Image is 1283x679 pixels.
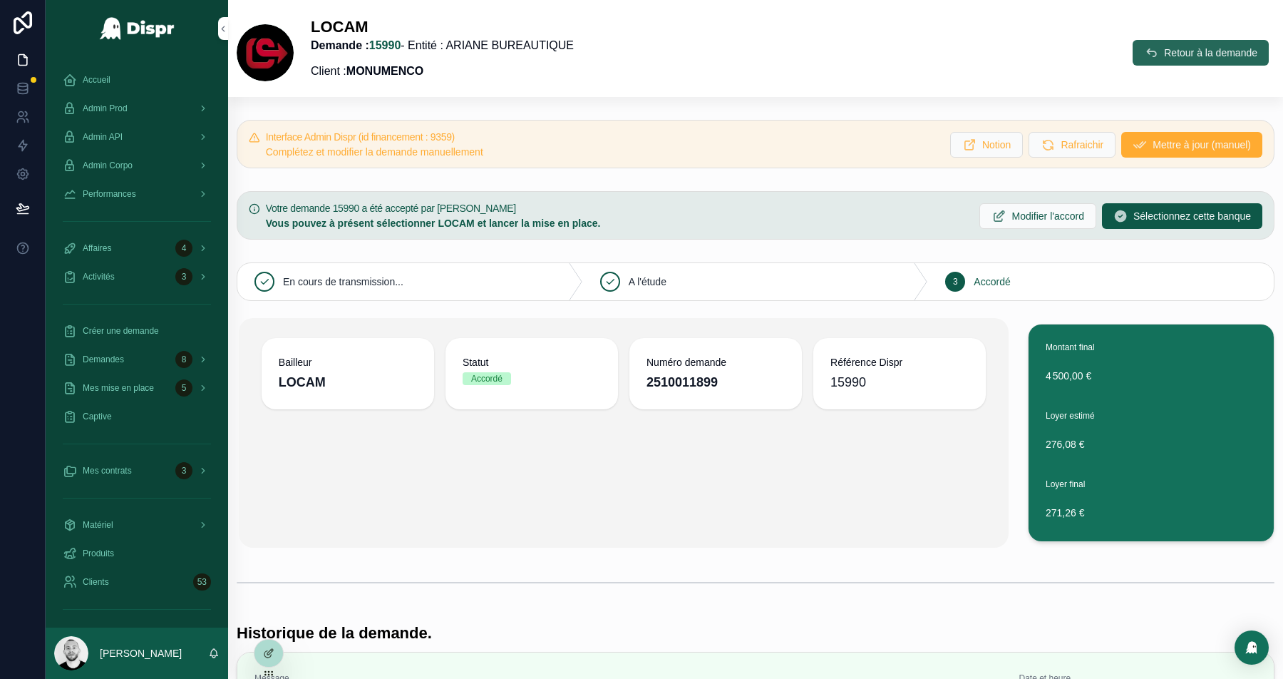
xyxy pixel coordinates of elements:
[83,271,115,282] span: Activités
[463,355,601,369] span: Statut
[83,74,110,86] span: Accueil
[1164,46,1257,60] span: Retour à la demande
[311,39,401,51] strong: Demande :
[54,264,220,290] a: Activités3
[974,275,1010,289] span: Accordé
[54,347,220,372] a: Demandes8
[266,218,601,229] strong: Vous pouvez à présent sélectionner LOCAM et lancer la mise en place.
[982,138,1011,152] span: Notion
[83,465,132,476] span: Mes contrats
[266,132,939,142] h5: Interface Admin Dispr (id financement : 9359)
[83,548,114,559] span: Produits
[54,512,220,538] a: Matériel
[1121,132,1262,158] button: Mettre à jour (manuel)
[830,355,969,369] span: Référence Dispr
[54,96,220,121] a: Admin Prod
[311,17,574,37] h1: LOCAM
[54,67,220,93] a: Accueil
[950,132,1023,158] button: Notion
[54,318,220,344] a: Créer une demande
[266,145,939,159] div: Complétez et modifier la demande manuellement
[83,188,136,200] span: Performances
[83,354,124,365] span: Demandes
[83,131,123,143] span: Admin API
[1102,203,1262,229] button: Sélectionnez cette banque
[83,576,109,588] span: Clients
[54,181,220,207] a: Performances
[646,375,718,389] strong: 2510011899
[54,404,220,429] a: Captive
[266,146,483,158] span: Complétez et modifier la demande manuellement
[1133,40,1269,66] button: Retour à la demande
[83,242,111,254] span: Affaires
[83,382,154,394] span: Mes mise en place
[83,325,159,337] span: Créer une demande
[979,203,1096,229] button: Modifier l'accord
[1153,138,1251,152] span: Mettre à jour (manuel)
[1046,437,1257,451] span: 276,08 €
[175,268,192,285] div: 3
[99,17,175,40] img: App logo
[175,379,192,397] div: 5
[193,573,211,591] div: 53
[953,276,958,287] span: 3
[54,375,220,401] a: Mes mise en place5
[83,103,128,114] span: Admin Prod
[54,569,220,595] a: Clients53
[1046,369,1257,383] span: 4 500,00 €
[1046,479,1085,489] span: Loyer final
[279,375,326,389] strong: LOCAM
[83,519,113,531] span: Matériel
[175,351,192,368] div: 8
[1011,209,1084,223] span: Modifier l'accord
[54,458,220,484] a: Mes contrats3
[1061,138,1103,152] span: Rafraichir
[283,275,403,289] span: En cours de transmission...
[279,355,417,369] span: Bailleur
[1133,209,1251,223] span: Sélectionnez cette banque
[54,124,220,150] a: Admin API
[100,646,182,660] p: [PERSON_NAME]
[46,57,228,628] div: scrollable content
[83,411,112,422] span: Captive
[83,160,133,171] span: Admin Corpo
[237,623,432,643] h1: Historique de la demande.
[1046,342,1095,352] span: Montant final
[1046,506,1257,520] span: 271,26 €
[266,216,969,230] div: **Vous pouvez à présent sélectionner LOCAM et lancer la mise en place.**
[1235,630,1269,665] div: Open Intercom Messenger
[266,203,969,213] h5: Votre demande 15990 a été accepté par LOCAM
[369,39,401,51] a: 15990
[471,372,503,385] div: Accordé
[830,372,866,392] span: 15990
[311,37,574,54] p: - Entité : ARIANE BUREAUTIQUE
[629,275,666,289] span: A l'étude
[54,235,220,261] a: Affaires4
[346,65,423,77] strong: MONUMENCO
[54,541,220,566] a: Produits
[175,462,192,479] div: 3
[1029,132,1115,158] button: Rafraichir
[646,355,785,369] span: Numéro demande
[54,153,220,178] a: Admin Corpo
[175,240,192,257] div: 4
[1046,411,1095,421] span: Loyer estimé
[311,63,574,80] p: Client :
